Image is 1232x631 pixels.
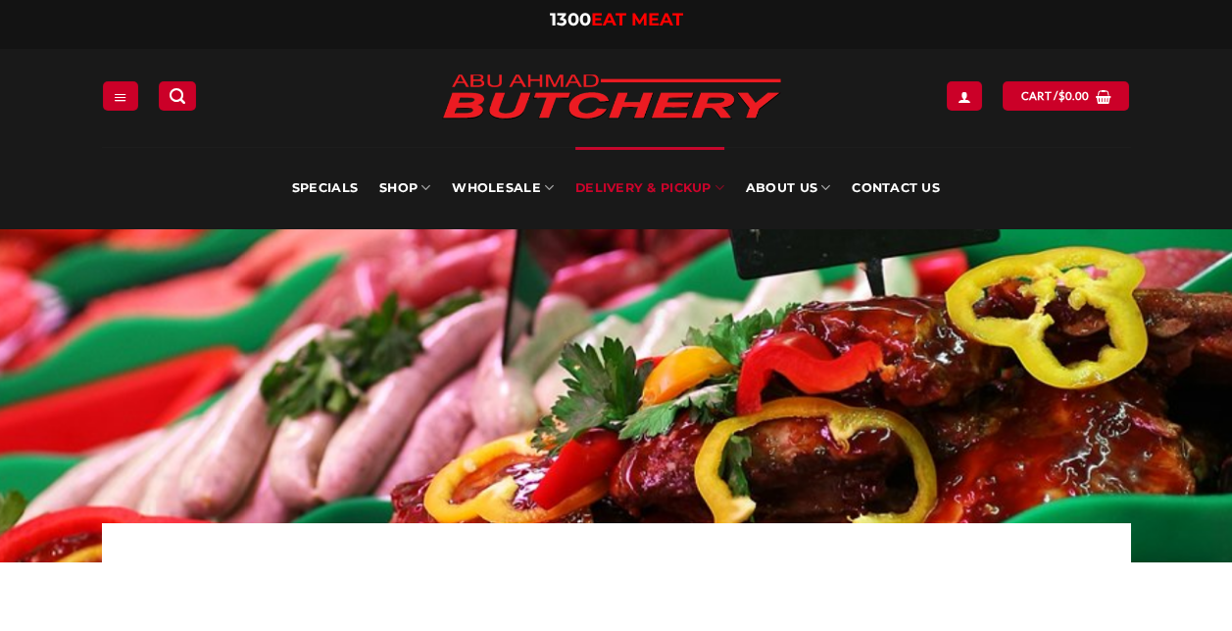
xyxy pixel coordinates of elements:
[550,9,591,30] span: 1300
[1059,87,1065,105] span: $
[425,61,798,135] img: Abu Ahmad Butchery
[379,147,430,229] a: SHOP
[591,9,683,30] span: EAT MEAT
[159,81,196,110] a: Search
[947,81,982,110] a: Login
[1003,81,1129,110] a: View cart
[852,147,940,229] a: Contact Us
[746,147,830,229] a: About Us
[575,147,724,229] a: Delivery & Pickup
[550,9,683,30] a: 1300EAT MEAT
[292,147,358,229] a: Specials
[452,147,554,229] a: Wholesale
[1021,87,1090,105] span: Cart /
[1059,89,1090,102] bdi: 0.00
[103,81,138,110] a: Menu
